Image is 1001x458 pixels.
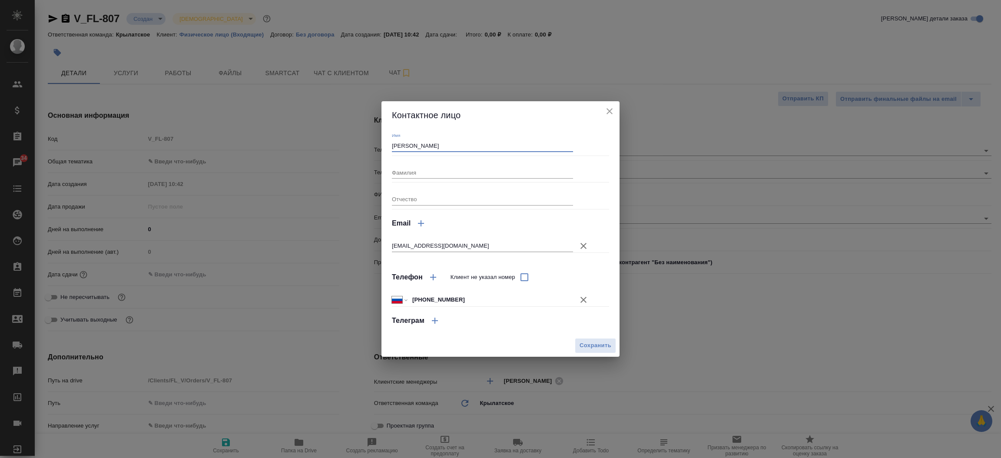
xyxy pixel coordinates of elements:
[603,105,616,118] button: close
[424,310,445,331] button: Добавить
[451,273,515,282] span: Клиент не указал номер
[411,213,431,234] button: Добавить
[423,267,444,288] button: Добавить
[580,341,611,351] span: Сохранить
[392,272,423,282] h4: Телефон
[392,315,424,326] h4: Телеграм
[409,293,573,306] input: ✎ Введи что-нибудь
[392,110,461,120] span: Контактное лицо
[575,338,616,353] button: Сохранить
[392,133,400,138] label: Имя
[392,218,411,229] h4: Email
